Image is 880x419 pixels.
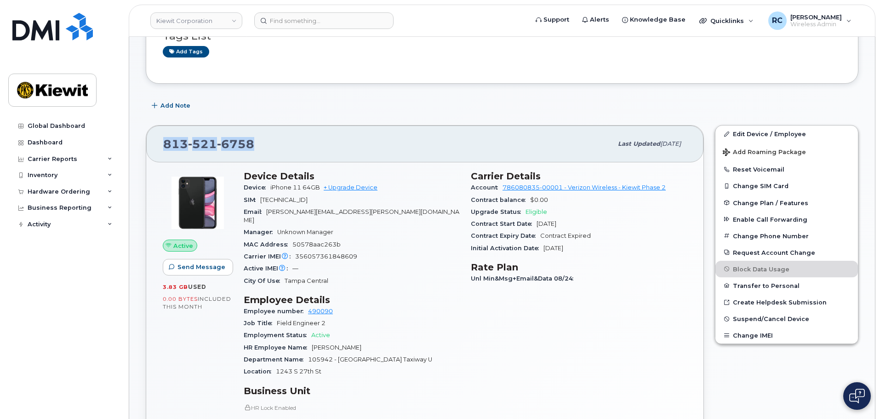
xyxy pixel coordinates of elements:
span: Contract Expiry Date [471,232,540,239]
span: 3.83 GB [163,284,188,290]
span: Device [244,184,270,191]
span: Email [244,208,266,215]
span: MAC Address [244,241,292,248]
span: Active [173,241,193,250]
span: Alerts [590,15,609,24]
span: $0.00 [530,196,548,203]
span: Suspend/Cancel Device [733,316,809,322]
a: Create Helpdesk Submission [715,294,858,310]
span: Eligible [526,208,547,215]
span: City Of Use [244,277,285,284]
span: Upgrade Status [471,208,526,215]
button: Add Note [146,98,198,114]
span: Send Message [177,263,225,271]
h3: Carrier Details [471,171,687,182]
div: Rebeca Ceballos [762,11,858,30]
button: Change IMEI [715,327,858,344]
span: Active IMEI [244,265,292,272]
a: + Upgrade Device [324,184,377,191]
button: Suspend/Cancel Device [715,310,858,327]
span: — [292,265,298,272]
button: Block Data Usage [715,261,858,277]
span: Location [244,368,276,375]
span: Support [543,15,569,24]
span: iPhone 11 64GB [270,184,320,191]
span: Quicklinks [710,17,744,24]
a: 490090 [308,308,333,315]
span: Initial Activation Date [471,245,543,252]
span: 0.00 Bytes [163,296,198,302]
span: Carrier IMEI [244,253,295,260]
p: HR Lock Enabled [244,404,460,412]
span: 105942 - [GEOGRAPHIC_DATA] Taxiway U [308,356,432,363]
button: Request Account Change [715,244,858,261]
span: Last updated [618,140,660,147]
button: Transfer to Personal [715,277,858,294]
span: 50578aac263b [292,241,341,248]
a: Add tags [163,46,209,57]
button: Add Roaming Package [715,142,858,161]
span: Manager [244,229,277,235]
h3: Device Details [244,171,460,182]
h3: Rate Plan [471,262,687,273]
span: Unl Min&Msg+Email&Data 08/24 [471,275,578,282]
span: Change Plan / Features [733,199,808,206]
span: 521 [188,137,217,151]
button: Enable Call Forwarding [715,211,858,228]
img: iPhone_11.jpg [170,175,225,230]
span: RC [772,15,783,26]
span: [PERSON_NAME] [790,13,842,21]
span: used [188,283,206,290]
h3: Business Unit [244,385,460,396]
span: Unknown Manager [277,229,333,235]
span: Employee number [244,308,308,315]
span: Tampa Central [285,277,328,284]
a: Edit Device / Employee [715,126,858,142]
span: Contract Start Date [471,220,537,227]
span: [PERSON_NAME] [312,344,361,351]
span: Contract Expired [540,232,591,239]
a: Support [529,11,576,29]
button: Change SIM Card [715,178,858,194]
button: Send Message [163,259,233,276]
span: Enable Call Forwarding [733,216,807,223]
span: 356057361848609 [295,253,357,260]
span: HR Employee Name [244,344,312,351]
button: Reset Voicemail [715,161,858,178]
a: Kiewit Corporation [150,12,242,29]
span: Department Name [244,356,308,363]
div: Quicklinks [693,11,760,30]
h3: Tags List [163,30,841,42]
a: Alerts [576,11,616,29]
span: Employment Status [244,332,311,339]
span: Active [311,332,330,339]
img: Open chat [849,389,865,403]
span: [DATE] [537,220,556,227]
span: Knowledge Base [630,15,686,24]
span: SIM [244,196,260,203]
span: Account [471,184,503,191]
span: [TECHNICAL_ID] [260,196,308,203]
span: Add Roaming Package [723,149,806,157]
span: Wireless Admin [790,21,842,28]
a: Knowledge Base [616,11,692,29]
h3: Employee Details [244,294,460,305]
span: 6758 [217,137,254,151]
span: Field Engineer 2 [277,320,326,327]
input: Find something... [254,12,394,29]
span: Contract balance [471,196,530,203]
span: [DATE] [660,140,681,147]
span: 813 [163,137,254,151]
span: Add Note [160,101,190,110]
span: 1243 S 27th St [276,368,321,375]
span: [PERSON_NAME][EMAIL_ADDRESS][PERSON_NAME][DOMAIN_NAME] [244,208,459,224]
button: Change Plan / Features [715,195,858,211]
span: [DATE] [543,245,563,252]
span: Job Title [244,320,277,327]
button: Change Phone Number [715,228,858,244]
a: 786080835-00001 - Verizon Wireless - Kiewit Phase 2 [503,184,666,191]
